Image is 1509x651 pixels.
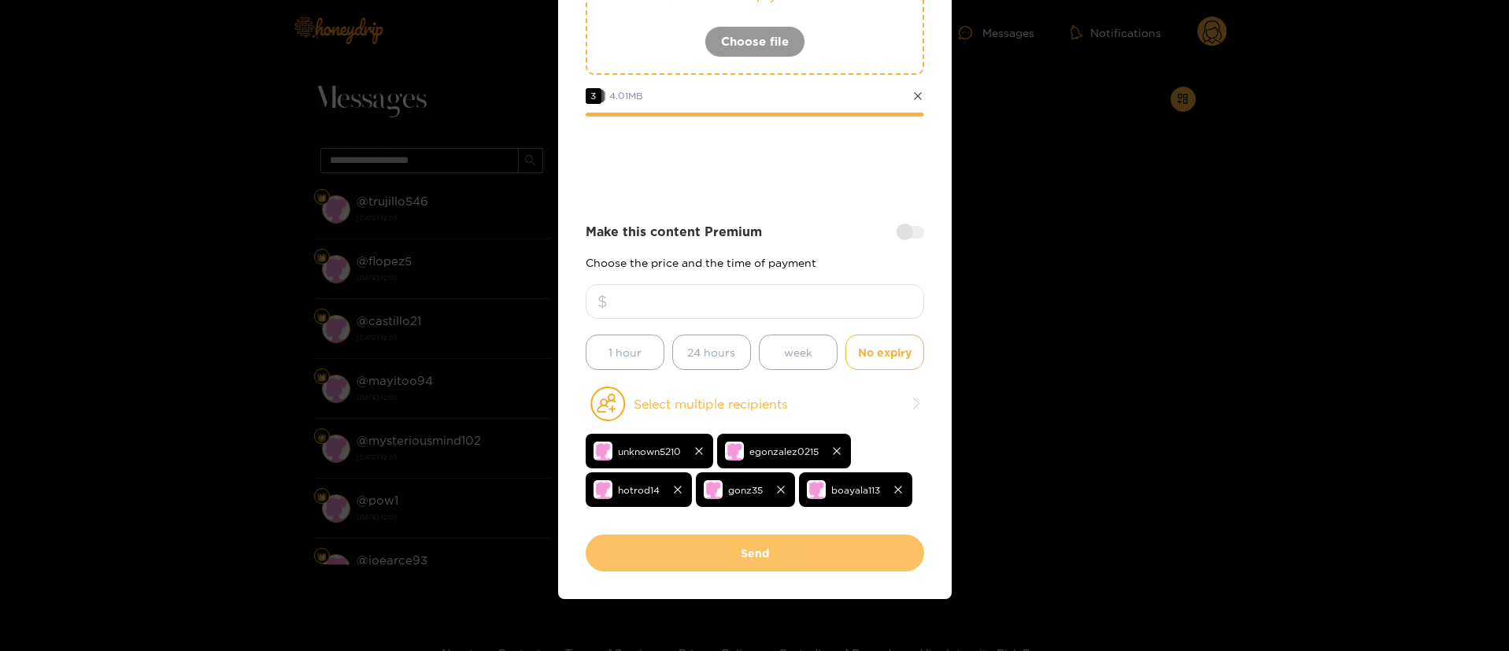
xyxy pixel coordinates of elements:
[586,335,664,370] button: 1 hour
[608,343,642,361] span: 1 hour
[609,91,643,101] span: 4.01 MB
[784,343,812,361] span: week
[858,343,912,361] span: No expiry
[728,481,763,499] span: gonz35
[586,534,924,571] button: Send
[594,480,612,499] img: no-avatar.png
[618,442,681,461] span: unknown5210
[704,480,723,499] img: no-avatar.png
[586,223,762,241] strong: Make this content Premium
[705,26,805,57] button: Choose file
[586,88,601,104] span: 3
[807,480,826,499] img: no-avatar.png
[594,442,612,461] img: no-avatar.png
[586,257,924,268] p: Choose the price and the time of payment
[687,343,735,361] span: 24 hours
[749,442,819,461] span: egonzalez0215
[672,335,751,370] button: 24 hours
[831,481,880,499] span: boayala113
[845,335,924,370] button: No expiry
[759,335,838,370] button: week
[586,386,924,422] button: Select multiple recipients
[725,442,744,461] img: no-avatar.png
[618,481,660,499] span: hotrod14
